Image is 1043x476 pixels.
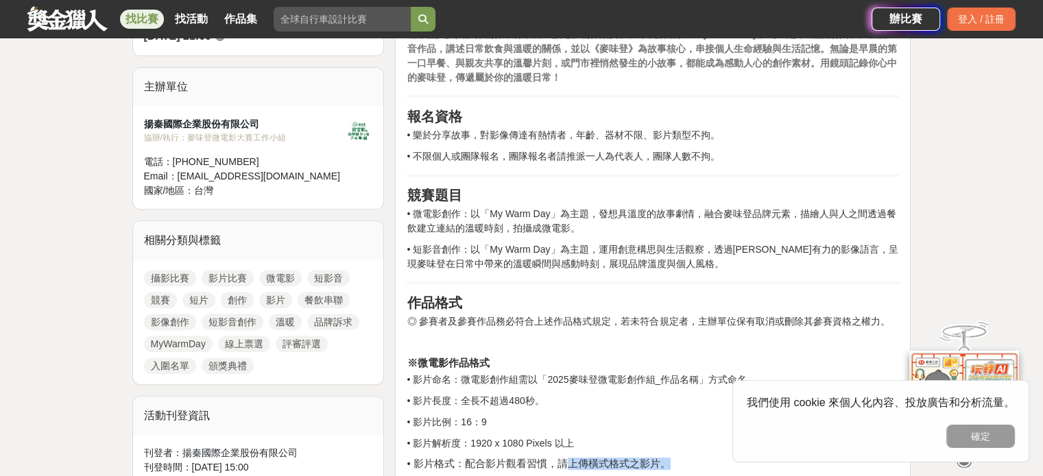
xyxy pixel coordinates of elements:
strong: 競賽題目 [407,188,461,203]
a: 影片比賽 [202,270,254,286]
a: 創作 [221,292,254,308]
span: [DATE] 21:00 [144,30,211,42]
div: 活動刊登資訊 [133,397,384,435]
a: 找活動 [169,10,213,29]
a: 餐飲串聯 [298,292,350,308]
span: 我們使用 cookie 來個人化內容、投放廣告和分析流量。 [747,397,1015,408]
a: MyWarmDay [144,336,213,352]
div: 刊登者： 揚秦國際企業股份有限公司 [144,446,373,460]
a: 短影音 [307,270,350,286]
a: 溫暖 [269,314,302,330]
img: d2146d9a-e6f6-4337-9592-8cefde37ba6b.png [909,351,1019,442]
div: 刊登時間： [DATE] 15:00 [144,460,373,475]
p: • 微電影創作：以「My Warm Day」為主題，發想具溫度的故事劇情，融合麥味登品牌元素，描繪人與人之間透過餐飲建立連結的溫暖時刻，拍攝成微電影。 [407,207,899,236]
button: 確定 [946,425,1015,448]
p: • 樂於分享故事，對影像傳達有熱情者，年齡、器材不限、影片類型不拘。 [407,128,899,142]
strong: ※微電影作品格式 [407,357,489,368]
p: ◎ 參賽者及參賽作品務必符合上述作品格式規定，若未符合規定者，主辦單位保有取消或刪除其參賽資格之權力。 [407,314,899,329]
p: • 影片解析度：1920 x 1080 Pixels 以上 [407,436,899,451]
input: 全球自行車設計比賽 [274,7,411,32]
a: 找比賽 [120,10,164,29]
strong: 作品格式 [407,295,461,310]
a: 入圍名單 [144,358,196,374]
a: 辦比賽 [872,8,940,31]
a: 作品集 [219,10,263,29]
h4: • 影片格式：配合影片觀看習慣，請上傳橫式格式之影片。 [407,458,899,470]
strong: 報名資格 [407,109,461,124]
p: • 影片命名：微電影創作組需以「2025麥味登微電影創作組_作品名稱」方式命名 [407,373,899,387]
div: 揚秦國際企業股份有限公司 [144,117,346,131]
a: 短影音創作 [202,314,263,330]
a: 競賽 [144,292,177,308]
a: 影像創作 [144,314,196,330]
p: • 不限個人或團隊報名，團隊報名者請推派一人為代表人，團隊人數不拘。 [407,149,899,164]
div: Email： [EMAIL_ADDRESS][DOMAIN_NAME] [144,169,346,184]
p: • 影片長度：全長不超過480秒。 [407,394,899,408]
div: 登入 / 註冊 [947,8,1016,31]
span: 國家/地區： [144,185,195,196]
div: 相關分類與標籤 [133,221,384,260]
a: 評審評選 [276,336,328,352]
a: 影片 [259,292,292,308]
strong: 餐飲串起了人與人之間的連結，連結構築起關係，關係醞釀出溫暖。成立[DATE]的連鎖餐飲品牌《麥味登》，為鼓勵年輕人投入影像創作，特舉辦「微電影創作競賽」。本次活動以「My Warm Day」為主... [407,14,896,83]
a: 線上票選 [218,336,270,352]
a: 品牌訴求 [307,314,359,330]
span: 台灣 [194,185,213,196]
a: 微電影 [259,270,302,286]
div: 電話： [PHONE_NUMBER] [144,155,346,169]
p: • 短影音創作：以「My Warm Day」為主題，運用創意構思與生活觀察，透過[PERSON_NAME]有力的影像語言，呈現麥味登在日常中帶來的溫暖瞬間與感動時刻，展現品牌溫度與個人風格。 [407,242,899,271]
p: • 影片比例：16：9 [407,415,899,429]
a: 攝影比賽 [144,270,196,286]
a: 短片 [182,292,215,308]
div: 主辦單位 [133,68,384,106]
a: 頒獎典禮 [202,358,254,374]
div: 協辦/執行： 麥味登微電影大賽工作小組 [144,131,346,144]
